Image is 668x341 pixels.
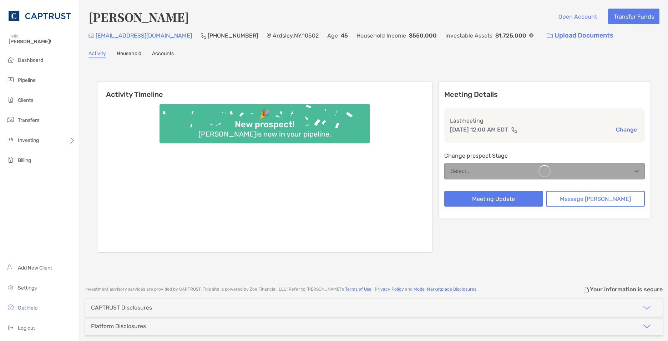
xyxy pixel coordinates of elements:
span: Get Help [18,305,37,311]
span: Add New Client [18,265,52,271]
p: [PHONE_NUMBER] [208,31,258,40]
a: Privacy Policy [375,287,404,292]
img: get-help icon [6,303,15,312]
p: [DATE] 12:00 AM EDT [450,125,508,134]
div: CAPTRUST Disclosures [91,304,152,311]
a: Household [117,50,141,58]
img: transfers icon [6,115,15,124]
div: New prospect! [232,119,297,130]
p: Your information is secure [590,286,663,293]
span: Pipeline [18,77,36,83]
p: Ardsley , NY , 10502 [273,31,319,40]
span: [PERSON_NAME]! [9,39,75,45]
h6: Activity Timeline [97,81,432,99]
p: Investable Assets [445,31,492,40]
div: [PERSON_NAME] is now in your pipeline. [196,130,334,138]
div: Platform Disclosures [91,323,146,330]
p: $550,000 [409,31,437,40]
img: CAPTRUST Logo [9,3,71,29]
img: billing icon [6,155,15,164]
button: Transfer Funds [608,9,659,24]
p: Last meeting [450,116,639,125]
img: logout icon [6,323,15,332]
img: settings icon [6,283,15,292]
a: Activity [88,50,106,58]
img: Email Icon [88,34,94,38]
p: Age [327,31,338,40]
img: investing icon [6,135,15,144]
span: Settings [18,285,37,291]
a: Terms of Use [345,287,371,292]
p: 45 [341,31,348,40]
button: Meeting Update [444,191,543,207]
img: Location Icon [267,33,271,39]
p: Change prospect Stage [444,151,645,160]
span: Clients [18,97,33,103]
p: [EMAIL_ADDRESS][DOMAIN_NAME] [96,31,192,40]
button: Open Account [553,9,602,24]
img: communication type [511,127,517,133]
img: Phone Icon [201,33,206,39]
img: Info Icon [529,33,533,38]
a: Model Marketplace Disclosures [414,287,476,292]
img: dashboard icon [6,55,15,64]
img: button icon [547,33,553,38]
p: Household Income [356,31,406,40]
p: Meeting Details [444,90,645,99]
span: Investing [18,137,39,143]
a: Accounts [152,50,174,58]
span: Billing [18,157,31,163]
span: Dashboard [18,57,43,63]
img: clients icon [6,95,15,104]
a: Upload Documents [542,28,618,43]
h4: [PERSON_NAME] [88,9,189,25]
img: add_new_client icon [6,263,15,272]
img: pipeline icon [6,75,15,84]
img: icon arrow [643,303,651,312]
button: Message [PERSON_NAME] [546,191,645,207]
img: icon arrow [643,322,651,331]
button: Change [614,126,639,133]
p: Investment advisory services are provided by CAPTRUST . This site is powered by Zoe Financial, LL... [85,287,477,292]
p: $1,725,000 [495,31,526,40]
span: Log out [18,325,35,331]
span: Transfers [18,117,39,123]
div: 🎉 [257,109,273,119]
